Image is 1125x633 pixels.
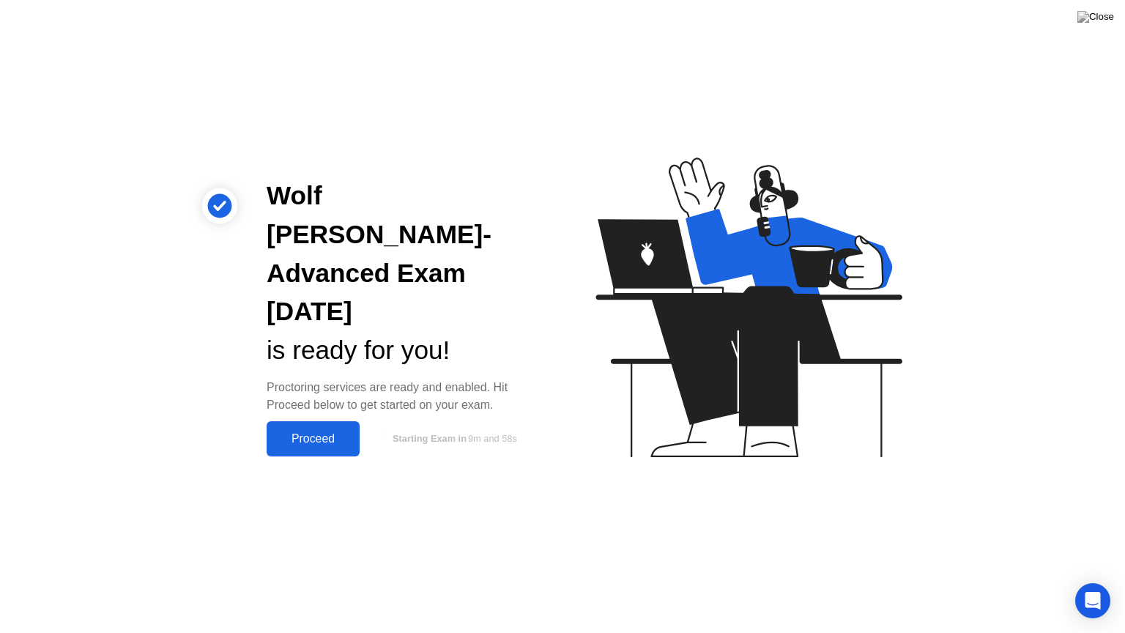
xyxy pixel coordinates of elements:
div: is ready for you! [267,331,539,370]
button: Proceed [267,421,360,456]
button: Starting Exam in9m and 58s [367,425,539,453]
div: Open Intercom Messenger [1075,583,1110,618]
div: Wolf [PERSON_NAME]- Advanced Exam [DATE] [267,177,539,331]
div: Proctoring services are ready and enabled. Hit Proceed below to get started on your exam. [267,379,539,414]
div: Proceed [271,432,355,445]
span: 9m and 58s [468,433,517,444]
img: Close [1077,11,1114,23]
